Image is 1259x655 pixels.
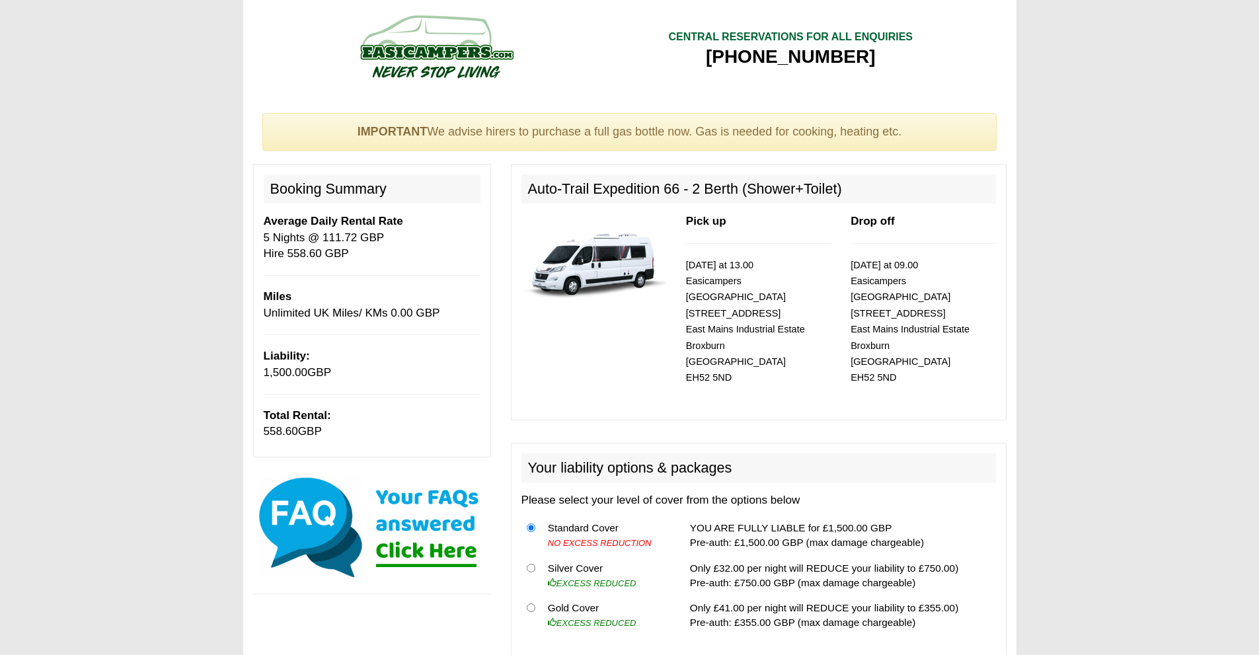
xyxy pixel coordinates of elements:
p: Unlimited UK Miles/ KMs 0.00 GBP [264,289,480,321]
p: GBP [264,348,480,381]
b: Average Daily Rental Rate [264,215,403,227]
div: CENTRAL RESERVATIONS FOR ALL ENQUIRIES [668,30,913,45]
td: Only £32.00 per night will REDUCE your liability to £750.00) Pre-auth: £750.00 GBP (max damage ch... [685,555,996,596]
td: Standard Cover [543,516,669,556]
i: EXCESS REDUCED [548,578,636,588]
img: 339.jpg [521,213,666,307]
span: 558.60 [264,425,298,438]
i: NO EXCESS REDUCTION [548,538,652,548]
b: Liability: [264,350,310,362]
b: Miles [264,290,292,303]
b: Total Rental: [264,409,331,422]
p: GBP [264,408,480,440]
p: 5 Nights @ 111.72 GBP Hire 558.60 GBP [264,213,480,262]
td: YOU ARE FULLY LIABLE for £1,500.00 GBP Pre-auth: £1,500.00 GBP (max damage chargeable) [685,516,996,556]
td: Gold Cover [543,596,669,635]
strong: IMPORTANT [358,125,428,138]
span: 1,500.00 [264,366,308,379]
img: campers-checkout-logo.png [311,10,562,83]
small: [DATE] at 09.00 Easicampers [GEOGRAPHIC_DATA] [STREET_ADDRESS] East Mains Industrial Estate Broxb... [851,260,970,383]
img: Click here for our most common FAQs [253,475,491,580]
i: EXCESS REDUCED [548,618,636,628]
small: [DATE] at 13.00 Easicampers [GEOGRAPHIC_DATA] [STREET_ADDRESS] East Mains Industrial Estate Broxb... [686,260,805,383]
td: Only £41.00 per night will REDUCE your liability to £355.00) Pre-auth: £355.00 GBP (max damage ch... [685,596,996,635]
b: Drop off [851,215,894,227]
b: Pick up [686,215,726,227]
h2: Booking Summary [264,174,480,204]
div: [PHONE_NUMBER] [668,45,913,69]
h2: Auto-Trail Expedition 66 - 2 Berth (Shower+Toilet) [521,174,996,204]
td: Silver Cover [543,555,669,596]
p: Please select your level of cover from the options below [521,492,996,508]
div: We advise hirers to purchase a full gas bottle now. Gas is needed for cooking, heating etc. [262,113,997,151]
h2: Your liability options & packages [521,453,996,482]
